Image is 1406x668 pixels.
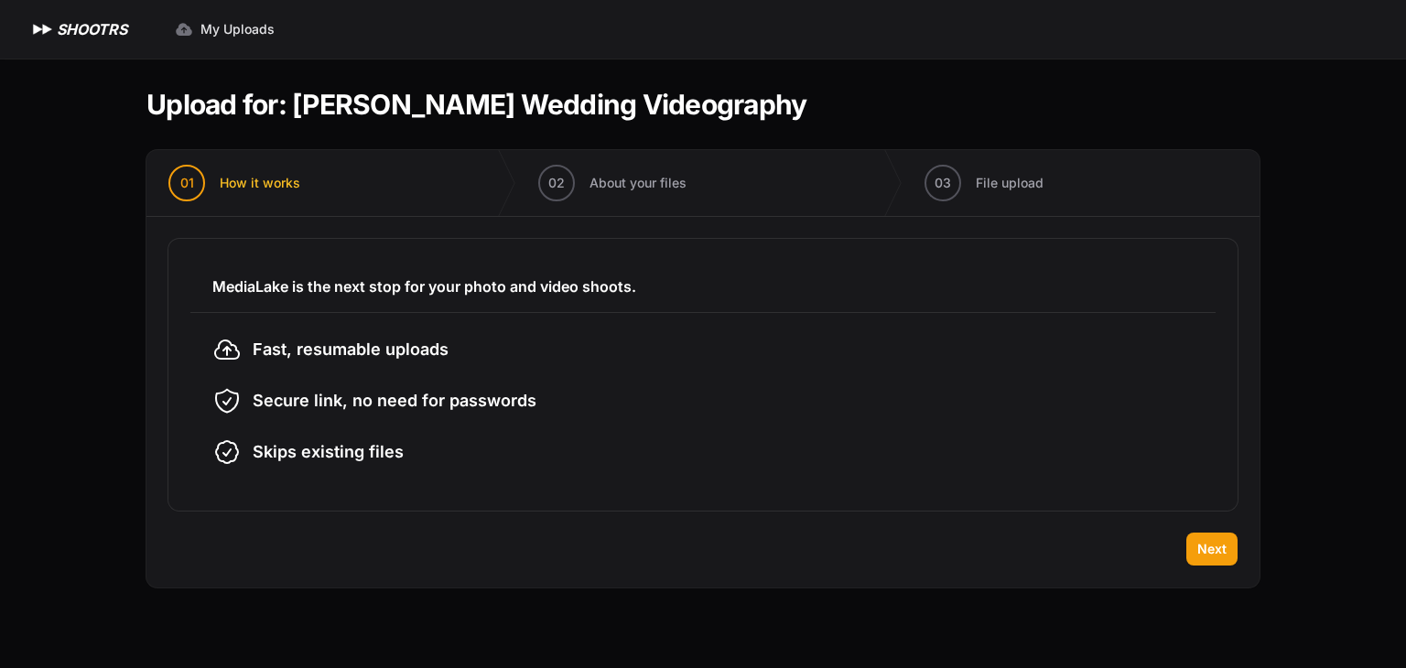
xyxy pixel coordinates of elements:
[29,18,127,40] a: SHOOTRS SHOOTRS
[164,13,286,46] a: My Uploads
[976,174,1044,192] span: File upload
[253,439,404,465] span: Skips existing files
[200,20,275,38] span: My Uploads
[935,174,951,192] span: 03
[146,88,806,121] h1: Upload for: [PERSON_NAME] Wedding Videography
[57,18,127,40] h1: SHOOTRS
[253,337,449,362] span: Fast, resumable uploads
[180,174,194,192] span: 01
[1186,533,1238,566] button: Next
[146,150,322,216] button: 01 How it works
[516,150,708,216] button: 02 About your files
[589,174,687,192] span: About your files
[1197,540,1227,558] span: Next
[212,275,1194,297] h3: MediaLake is the next stop for your photo and video shoots.
[220,174,300,192] span: How it works
[548,174,565,192] span: 02
[29,18,57,40] img: SHOOTRS
[253,388,536,414] span: Secure link, no need for passwords
[903,150,1065,216] button: 03 File upload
